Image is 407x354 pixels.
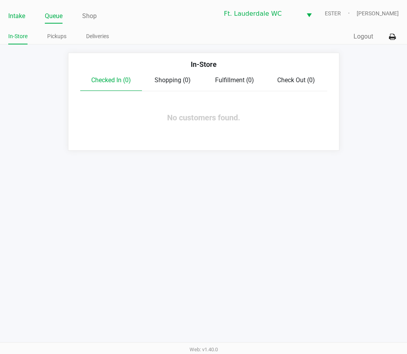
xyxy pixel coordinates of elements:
a: Deliveries [86,31,109,41]
span: Check Out (0) [277,76,315,84]
span: ESTER [325,9,357,18]
button: Select [302,4,317,23]
a: Shop [82,11,97,22]
span: [PERSON_NAME] [357,9,399,18]
span: In-Store [191,60,217,68]
a: In-Store [8,31,28,41]
span: Ft. Lauderdale WC [224,9,297,18]
span: Fulfillment (0) [215,76,254,84]
a: Pickups [47,31,66,41]
a: Queue [45,11,63,22]
span: Checked In (0) [91,76,131,84]
span: Shopping (0) [155,76,191,84]
span: No customers found. [167,113,240,122]
button: Logout [354,32,373,41]
span: Web: v1.40.0 [190,347,218,352]
a: Intake [8,11,25,22]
